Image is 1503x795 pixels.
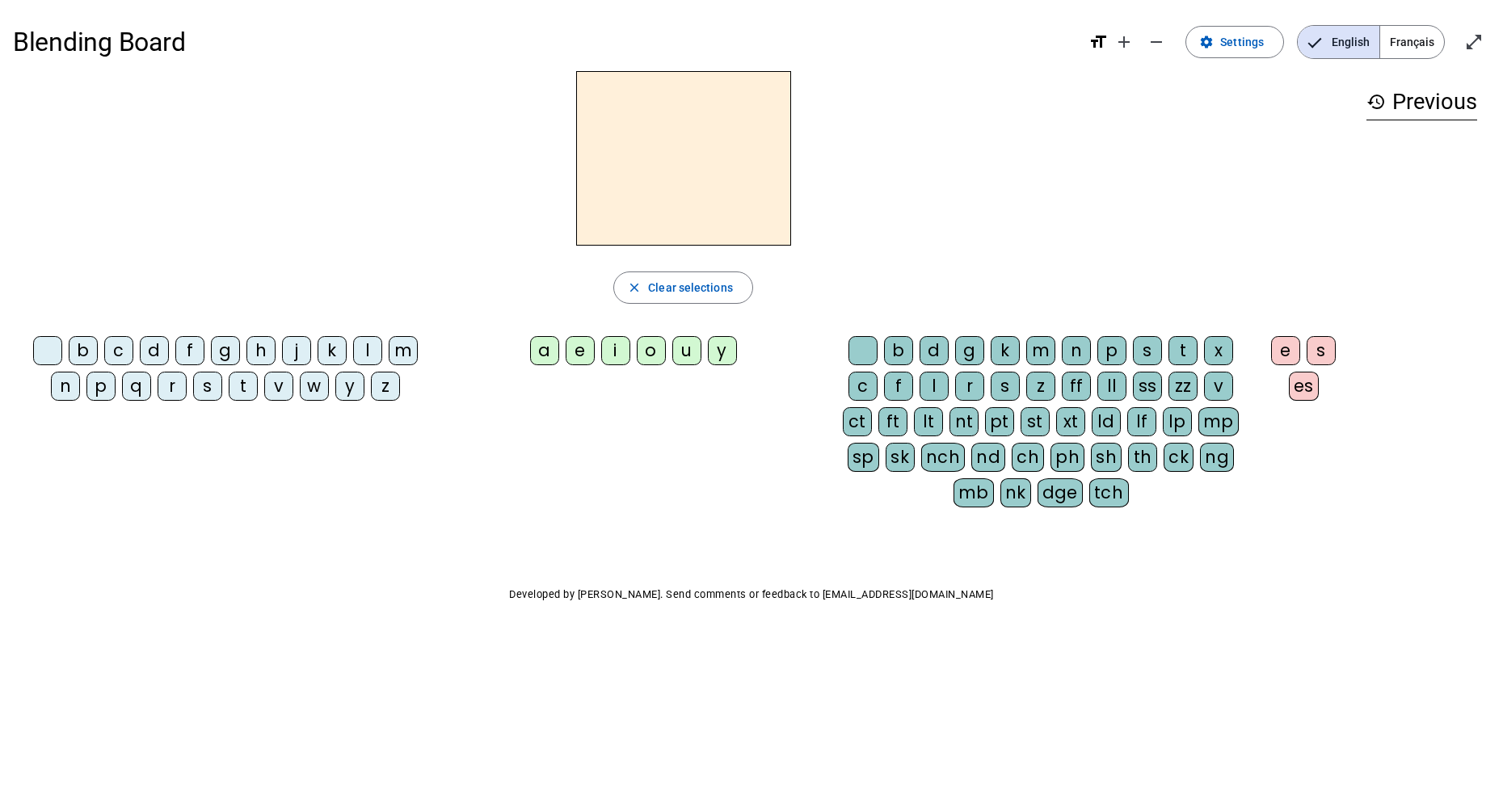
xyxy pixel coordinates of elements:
div: y [708,336,737,365]
div: pt [985,407,1014,436]
div: t [1168,336,1198,365]
div: c [848,372,878,401]
div: p [86,372,116,401]
div: xt [1056,407,1085,436]
div: nk [1000,478,1031,507]
div: s [1133,336,1162,365]
div: tch [1089,478,1129,507]
div: o [637,336,666,365]
div: ft [878,407,907,436]
div: a [530,336,559,365]
div: nd [971,443,1005,472]
div: nch [921,443,966,472]
div: s [1307,336,1336,365]
div: h [246,336,276,365]
div: d [140,336,169,365]
div: s [193,372,222,401]
div: nt [949,407,979,436]
div: y [335,372,364,401]
div: g [955,336,984,365]
div: w [300,372,329,401]
div: p [1097,336,1126,365]
div: ff [1062,372,1091,401]
mat-icon: open_in_full [1464,32,1484,52]
mat-icon: remove [1147,32,1166,52]
div: l [353,336,382,365]
div: n [51,372,80,401]
div: f [175,336,204,365]
div: ck [1164,443,1194,472]
div: sh [1091,443,1122,472]
div: lt [914,407,943,436]
div: mb [954,478,994,507]
button: Clear selections [613,271,753,304]
div: r [158,372,187,401]
span: Français [1380,26,1444,58]
div: th [1128,443,1157,472]
mat-icon: close [627,280,642,295]
span: English [1298,26,1379,58]
div: d [920,336,949,365]
mat-icon: format_size [1088,32,1108,52]
div: j [282,336,311,365]
h3: Previous [1366,84,1477,120]
div: es [1289,372,1319,401]
div: b [69,336,98,365]
div: sk [886,443,915,472]
h1: Blending Board [13,16,1076,68]
div: zz [1168,372,1198,401]
div: n [1062,336,1091,365]
span: Clear selections [648,278,733,297]
div: sp [848,443,879,472]
div: dge [1038,478,1084,507]
div: i [601,336,630,365]
div: lp [1163,407,1192,436]
div: ch [1012,443,1044,472]
div: u [672,336,701,365]
div: ss [1133,372,1162,401]
div: e [566,336,595,365]
mat-icon: history [1366,92,1386,111]
div: st [1021,407,1050,436]
div: k [991,336,1020,365]
div: q [122,372,151,401]
div: g [211,336,240,365]
div: c [104,336,133,365]
div: z [371,372,400,401]
button: Settings [1185,26,1284,58]
div: lf [1127,407,1156,436]
div: v [264,372,293,401]
button: Enter full screen [1458,26,1490,58]
div: z [1026,372,1055,401]
span: Settings [1220,32,1264,52]
div: f [884,372,913,401]
div: ph [1050,443,1084,472]
div: s [991,372,1020,401]
div: ll [1097,372,1126,401]
button: Increase font size [1108,26,1140,58]
div: x [1204,336,1233,365]
button: Decrease font size [1140,26,1173,58]
div: l [920,372,949,401]
div: b [884,336,913,365]
div: e [1271,336,1300,365]
div: v [1204,372,1233,401]
div: t [229,372,258,401]
mat-button-toggle-group: Language selection [1297,25,1445,59]
div: r [955,372,984,401]
div: ct [843,407,872,436]
div: ng [1200,443,1234,472]
p: Developed by [PERSON_NAME]. Send comments or feedback to [EMAIL_ADDRESS][DOMAIN_NAME] [13,585,1490,604]
mat-icon: add [1114,32,1134,52]
div: m [1026,336,1055,365]
div: mp [1198,407,1239,436]
mat-icon: settings [1199,35,1214,49]
div: m [389,336,418,365]
div: ld [1092,407,1121,436]
div: k [318,336,347,365]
